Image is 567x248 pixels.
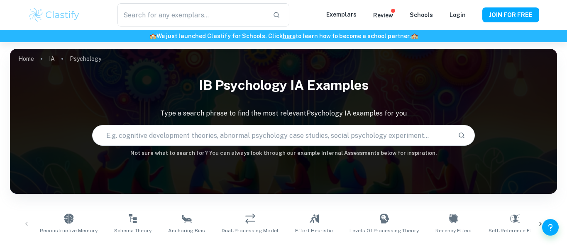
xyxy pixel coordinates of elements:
[283,33,296,39] a: here
[70,54,101,63] p: Psychology
[10,108,557,118] p: Type a search phrase to find the most relevant Psychology IA examples for you
[295,227,333,234] span: Effort Heuristic
[411,33,418,39] span: 🏫
[114,227,152,234] span: Schema Theory
[450,12,466,18] a: Login
[410,12,433,18] a: Schools
[373,11,393,20] p: Review
[349,227,419,234] span: Levels of Processing Theory
[40,227,98,234] span: Reconstructive Memory
[222,227,279,234] span: Dual-Processing Model
[489,227,542,234] span: Self-Reference Effect
[455,128,469,142] button: Search
[49,53,55,65] a: IA
[168,227,205,234] span: Anchoring Bias
[326,10,357,19] p: Exemplars
[117,3,266,26] input: Search for any exemplars...
[482,7,539,22] button: JOIN FOR FREE
[93,124,452,147] input: E.g. cognitive development theories, abnormal psychology case studies, social psychology experime...
[149,33,156,39] span: 🏫
[10,72,557,99] h1: IB Psychology IA examples
[542,219,559,236] button: Help and Feedback
[2,31,565,41] h6: We just launched Clastify for Schools. Click to learn how to become a school partner.
[10,149,557,157] h6: Not sure what to search for? You can always look through our example Internal Assessments below f...
[28,7,81,23] img: Clastify logo
[435,227,472,234] span: Recency Effect
[18,53,34,65] a: Home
